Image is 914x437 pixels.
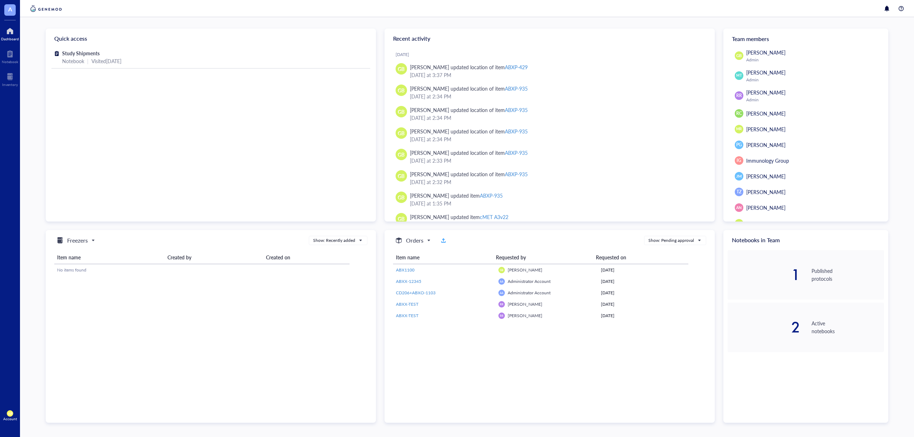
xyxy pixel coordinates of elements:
[390,210,709,232] a: GB[PERSON_NAME] updated itemcMET A3v22[DATE] at 1:35 PM
[505,171,528,178] div: ABXP-935
[493,251,593,264] th: Requested by
[508,301,542,307] span: [PERSON_NAME]
[398,108,405,116] span: GB
[396,301,418,307] span: ABXX-TEST
[8,411,12,416] span: AR
[410,178,703,186] div: [DATE] at 2:32 PM
[2,82,18,87] div: Inventory
[601,301,685,308] div: [DATE]
[8,5,12,14] span: A
[2,71,18,87] a: Inventory
[737,189,742,195] span: TZ
[728,320,800,334] div: 2
[736,142,742,148] span: PG
[385,29,715,49] div: Recent activity
[500,303,503,306] span: RR
[480,192,503,199] div: ABXP-935
[396,278,493,285] a: ABXX-12345
[396,312,418,319] span: ABXX-TEST
[398,65,405,73] span: GB
[396,312,493,319] a: ABXX-TEST
[263,251,350,264] th: Created on
[2,60,18,64] div: Notebook
[393,251,493,264] th: Item name
[746,97,881,103] div: Admin
[410,71,703,79] div: [DATE] at 3:37 PM
[746,110,785,117] span: [PERSON_NAME]
[91,57,121,65] div: Visited [DATE]
[746,141,785,148] span: [PERSON_NAME]
[410,106,528,114] div: [PERSON_NAME] updated location of item
[508,278,551,284] span: Administrator Account
[746,220,778,227] span: Biology Group
[410,149,528,157] div: [PERSON_NAME] updated location of item
[396,267,493,273] a: ABX1100
[736,73,742,78] span: MT
[398,172,405,180] span: GB
[601,312,685,319] div: [DATE]
[410,85,528,92] div: [PERSON_NAME] updated location of item
[398,86,405,94] span: GB
[746,204,785,211] span: [PERSON_NAME]
[746,69,785,76] span: [PERSON_NAME]
[812,319,884,335] div: Active notebooks
[54,251,165,264] th: Item name
[746,157,789,164] span: Immunology Group
[396,301,493,308] a: ABXX-TEST
[723,230,888,250] div: Notebooks in Team
[3,417,17,421] div: Account
[500,291,503,294] span: AA
[746,49,785,56] span: [PERSON_NAME]
[410,199,703,207] div: [DATE] at 1:35 PM
[508,267,542,273] span: [PERSON_NAME]
[746,57,881,63] div: Admin
[410,63,528,71] div: [PERSON_NAME] updated location of item
[736,110,742,117] span: RC
[601,290,685,296] div: [DATE]
[593,251,681,264] th: Requested on
[410,170,528,178] div: [PERSON_NAME] updated location of item
[398,193,405,201] span: GB
[396,278,421,284] span: ABXX-12345
[57,267,347,273] div: No items found
[67,236,88,245] h5: Freezers
[746,126,785,133] span: [PERSON_NAME]
[505,85,528,92] div: ABXP-935
[410,92,703,100] div: [DATE] at 2:34 PM
[396,52,709,57] div: [DATE]
[313,237,355,244] div: Show: Recently added
[505,149,528,156] div: ABXP-935
[736,92,742,99] span: RR
[508,290,551,296] span: Administrator Account
[746,77,881,83] div: Admin
[505,128,528,135] div: ABXP-935
[62,50,100,57] span: Study Shipments
[1,25,19,41] a: Dashboard
[728,268,800,282] div: 1
[736,205,742,210] span: AN
[500,280,503,283] span: AA
[500,314,503,317] span: RR
[812,267,884,283] div: Published protocols
[601,267,685,273] div: [DATE]
[648,237,694,244] div: Show: Pending approval
[46,29,376,49] div: Quick access
[390,167,709,189] a: GB[PERSON_NAME] updated location of itemABXP-935[DATE] at 2:32 PM
[2,48,18,64] a: Notebook
[508,312,542,319] span: [PERSON_NAME]
[396,290,493,296] a: CD206+ABXO-1103
[410,157,703,164] div: [DATE] at 2:33 PM
[1,37,19,41] div: Dashboard
[62,57,84,65] div: Notebook
[29,4,64,13] img: genemod-logo
[410,127,528,135] div: [PERSON_NAME] updated location of item
[406,236,423,245] h5: Orders
[410,192,503,199] div: [PERSON_NAME] updated item
[398,129,405,137] span: GB
[737,157,741,164] span: IG
[500,268,503,271] span: GB
[723,29,888,49] div: Team members
[736,53,742,59] span: GB
[398,151,405,158] span: GB
[396,267,415,273] span: ABX1100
